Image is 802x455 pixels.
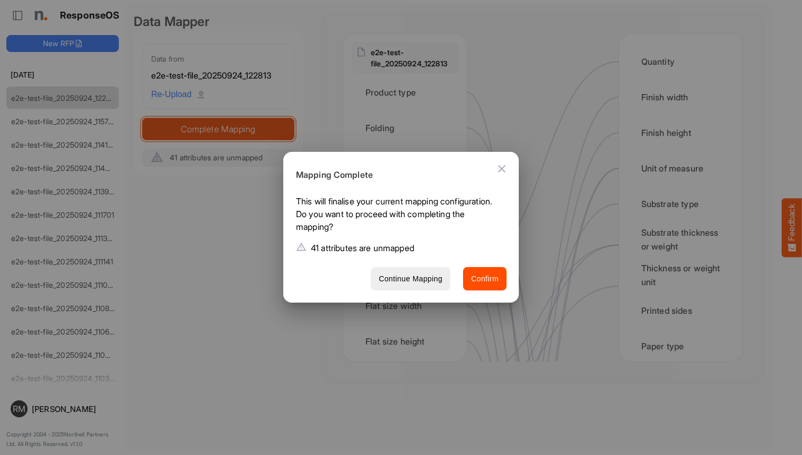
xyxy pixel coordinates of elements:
[311,242,414,254] p: 41 attributes are unmapped
[489,156,515,182] button: Close dialog
[371,267,450,291] button: Continue Mapping
[471,272,499,286] span: Confirm
[296,195,498,237] p: This will finalise your current mapping configuration. Do you want to proceed with completing the...
[463,267,507,291] button: Confirm
[296,168,498,182] h6: Mapping Complete
[379,272,442,286] span: Continue Mapping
